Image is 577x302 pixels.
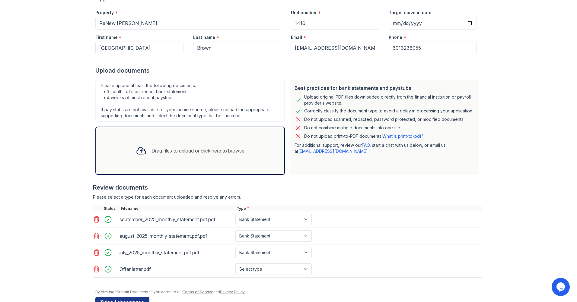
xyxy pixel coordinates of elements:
a: [EMAIL_ADDRESS][DOMAIN_NAME] [298,149,368,154]
div: Do not upload scanned, redacted, password protected, or modified documents. [304,116,464,123]
div: Do not combine multiple documents into one file. [304,124,401,131]
label: Property [95,10,114,16]
div: july_2025_monthly_statement.pdf.pdf [120,248,233,257]
a: What is print-to-pdf? [382,134,423,139]
label: Unit number [291,10,317,16]
div: Filename [120,206,235,211]
div: Correctly classify the document type to avoid a delay in processing your application. [304,107,473,115]
a: FAQ [362,143,370,148]
div: Best practices for bank statements and paystubs [295,84,474,92]
div: Status [103,206,120,211]
div: Type [235,206,482,211]
div: Please select a type for each document uploaded and resolve any errors. [93,194,482,200]
label: Phone [389,34,402,40]
iframe: chat widget [552,278,571,296]
label: Email [291,34,302,40]
div: Please upload at least the following documents: • 3 months of most recent bank statements • 4 wee... [95,80,285,122]
div: Drag files to upload or click here to browse [151,147,244,154]
p: Do not upload print-to-PDF documents. [304,133,423,139]
div: Review documents [93,183,482,192]
a: Privacy Policy. [220,290,245,294]
p: For additional support, review our , start a chat with us below, or email us at [295,142,474,154]
div: Offer letter.pdf [120,264,233,274]
div: Upload documents [95,66,482,75]
div: august_2025_monthly_statement.pdf.pdf [120,231,233,241]
div: Upload original PDF files downloaded directly from the financial institution or payroll provider’... [304,94,474,106]
a: Terms of Service [183,290,213,294]
label: Last name [193,34,215,40]
label: Target move in date [389,10,432,16]
label: First name [95,34,118,40]
div: By clicking "Submit Documents," you agree to our and [95,290,482,294]
div: september_2025_monthly_statement.pdf.pdf [120,215,233,224]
